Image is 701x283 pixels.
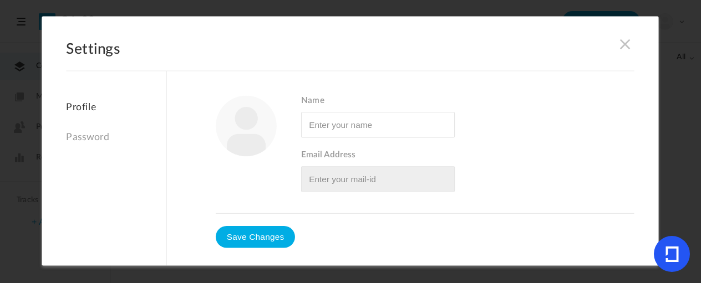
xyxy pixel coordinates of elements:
input: Email Address [301,166,455,192]
h2: Settings [67,41,634,71]
span: Name [301,96,634,106]
span: Email Address [301,150,634,160]
img: user-image.png [216,96,277,157]
a: Password [67,125,166,149]
button: Save Changes [216,226,295,248]
input: Name [301,112,455,137]
a: Profile [67,102,166,120]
